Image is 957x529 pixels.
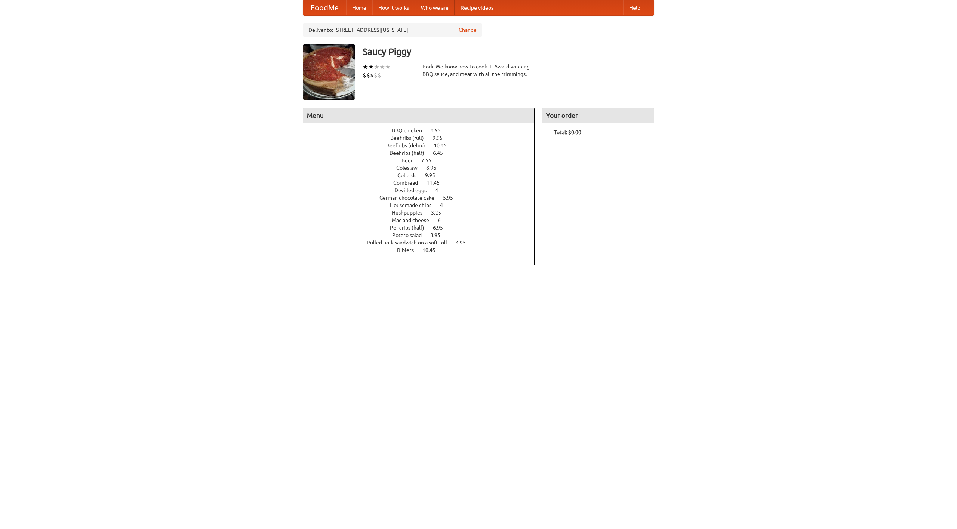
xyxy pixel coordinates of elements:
a: Housemade chips 4 [390,202,457,208]
span: 5.95 [443,195,461,201]
span: Potato salad [392,232,429,238]
li: ★ [385,63,391,71]
h4: Menu [303,108,534,123]
a: Home [346,0,372,15]
li: $ [370,71,374,79]
a: Mac and cheese 6 [392,217,455,223]
a: FoodMe [303,0,346,15]
li: $ [374,71,378,79]
a: Who we are [415,0,455,15]
a: Pulled pork sandwich on a soft roll 4.95 [367,240,480,246]
a: Help [623,0,646,15]
span: Hushpuppies [392,210,430,216]
li: ★ [363,63,368,71]
span: Coleslaw [396,165,425,171]
span: 10.45 [434,142,454,148]
span: BBQ chicken [392,127,430,133]
a: How it works [372,0,415,15]
a: Beef ribs (half) 6.45 [390,150,457,156]
span: 3.95 [430,232,448,238]
span: 6.45 [433,150,450,156]
a: Beef ribs (full) 9.95 [390,135,456,141]
li: $ [363,71,366,79]
li: ★ [368,63,374,71]
li: ★ [379,63,385,71]
span: 4.95 [456,240,473,246]
li: ★ [374,63,379,71]
span: Pulled pork sandwich on a soft roll [367,240,455,246]
a: Cornbread 11.45 [393,180,453,186]
span: Pork ribs (half) [390,225,432,231]
img: angular.jpg [303,44,355,100]
span: 3.25 [431,210,449,216]
div: Pork. We know how to cook it. Award-winning BBQ sauce, and meat with all the trimmings. [422,63,535,78]
a: German chocolate cake 5.95 [379,195,467,201]
a: Change [459,26,477,34]
span: 4.95 [431,127,448,133]
span: Cornbread [393,180,425,186]
span: Beer [401,157,420,163]
span: Collards [397,172,424,178]
span: 4 [440,202,450,208]
span: 4 [435,187,446,193]
a: Devilled eggs 4 [394,187,452,193]
span: 9.95 [425,172,443,178]
a: Recipe videos [455,0,499,15]
a: BBQ chicken 4.95 [392,127,455,133]
span: 9.95 [433,135,450,141]
a: Coleslaw 8.95 [396,165,450,171]
a: Collards 9.95 [397,172,449,178]
span: Beef ribs (full) [390,135,431,141]
span: Riblets [397,247,421,253]
div: Deliver to: [STREET_ADDRESS][US_STATE] [303,23,482,37]
span: Mac and cheese [392,217,437,223]
span: Housemade chips [390,202,439,208]
h4: Your order [542,108,654,123]
span: 6.95 [433,225,450,231]
a: Beer 7.55 [401,157,445,163]
a: Potato salad 3.95 [392,232,454,238]
span: 7.55 [421,157,439,163]
span: Beef ribs (delux) [386,142,433,148]
a: Beef ribs (delux) 10.45 [386,142,461,148]
span: 10.45 [422,247,443,253]
li: $ [378,71,381,79]
span: 11.45 [427,180,447,186]
a: Hushpuppies 3.25 [392,210,455,216]
li: $ [366,71,370,79]
h3: Saucy Piggy [363,44,654,59]
a: Pork ribs (half) 6.95 [390,225,457,231]
span: 8.95 [426,165,444,171]
span: Beef ribs (half) [390,150,432,156]
span: 6 [438,217,448,223]
b: Total: $0.00 [554,129,581,135]
span: German chocolate cake [379,195,442,201]
span: Devilled eggs [394,187,434,193]
a: Riblets 10.45 [397,247,449,253]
